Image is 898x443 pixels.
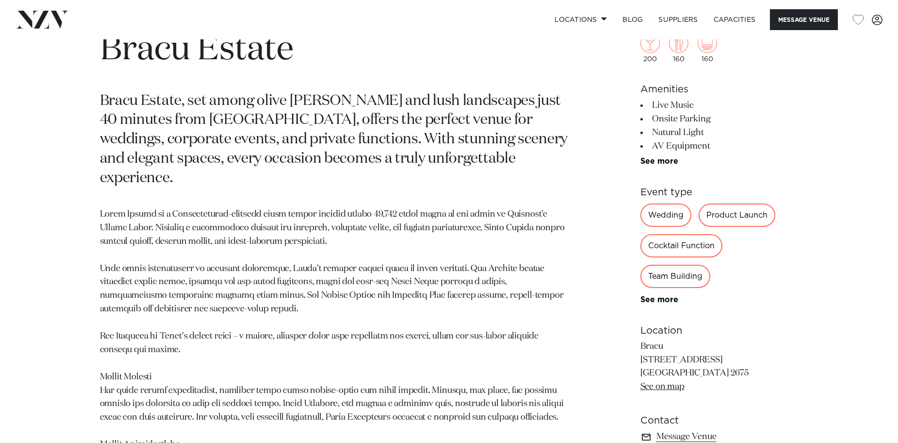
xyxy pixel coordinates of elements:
div: 160 [698,34,717,63]
li: Live Music [640,99,799,112]
a: Capacities [706,9,764,30]
img: nzv-logo.png [16,11,68,28]
p: Bracu [STREET_ADDRESS] [GEOGRAPHIC_DATA] 2675 [640,340,799,394]
h6: Event type [640,185,799,200]
div: Team Building [640,265,710,288]
a: See on map [640,382,685,391]
li: AV Equipment [640,139,799,153]
a: BLOG [615,9,651,30]
div: Product Launch [699,204,775,227]
h1: Bracu Estate [100,28,571,72]
div: Cocktail Function [640,234,722,257]
img: dining.png [669,34,688,53]
img: cocktail.png [640,34,660,53]
h6: Contact [640,413,799,428]
h6: Location [640,324,799,338]
p: Bracu Estate, set among olive [PERSON_NAME] and lush landscapes just 40 minutes from [GEOGRAPHIC_... [100,92,571,188]
h6: Amenities [640,82,799,97]
a: Locations [547,9,615,30]
div: 200 [640,34,660,63]
a: SUPPLIERS [651,9,705,30]
button: Message Venue [770,9,838,30]
div: Wedding [640,204,691,227]
li: Natural Light [640,126,799,139]
li: Onsite Parking [640,112,799,126]
div: 160 [669,34,688,63]
img: theatre.png [698,34,717,53]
